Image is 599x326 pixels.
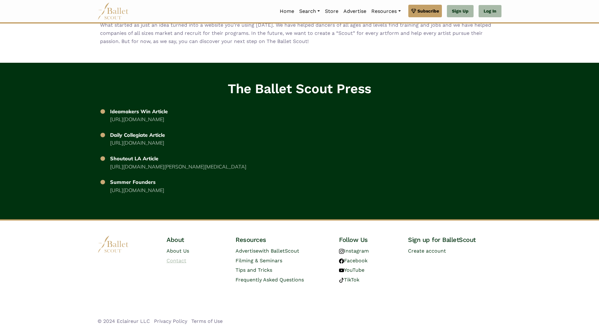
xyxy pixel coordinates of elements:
[154,318,187,324] a: Privacy Policy
[339,259,344,264] img: facebook logo
[98,317,150,325] li: © 2024 Eclaireur LLC
[411,8,416,14] img: gem.svg
[258,248,299,254] span: with BalletScout
[236,277,304,283] a: Frequently Asked Questions
[110,187,164,193] a: [URL][DOMAIN_NAME]
[110,116,164,122] a: [URL][DOMAIN_NAME]
[110,163,246,170] a: [URL][DOMAIN_NAME][PERSON_NAME][MEDICAL_DATA]
[341,5,369,18] a: Advertise
[167,258,186,264] a: Contact
[110,108,168,115] b: Ideamakers Win Article
[110,140,164,146] a: [URL][DOMAIN_NAME]
[277,5,297,18] a: Home
[110,132,165,138] b: Daily Collegiate Article
[369,5,403,18] a: Resources
[339,258,368,264] a: Facebook
[339,248,369,254] a: Instagram
[339,268,344,273] img: youtube logo
[167,248,189,254] a: About Us
[191,318,223,324] a: Terms of Use
[236,236,329,244] h4: Resources
[322,5,341,18] a: Store
[236,258,282,264] a: Filming & Seminars
[297,5,322,18] a: Search
[408,236,501,244] h4: Sign up for BalletScout
[339,236,398,244] h4: Follow Us
[110,155,158,162] b: Shoutout LA Article
[479,5,501,18] a: Log In
[447,5,474,18] a: Sign Up
[408,5,442,17] a: Subscribe
[339,277,359,283] a: TikTok
[236,267,272,273] a: Tips and Tricks
[417,8,439,14] span: Subscribe
[98,236,129,253] img: logo
[339,267,364,273] a: YouTube
[110,179,156,185] b: Summer Founders
[339,278,344,283] img: tiktok logo
[339,249,344,254] img: instagram logo
[167,236,225,244] h4: About
[408,248,446,254] a: Create account
[236,248,299,254] a: Advertisewith BalletScout
[100,80,499,98] h1: The Ballet Scout Press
